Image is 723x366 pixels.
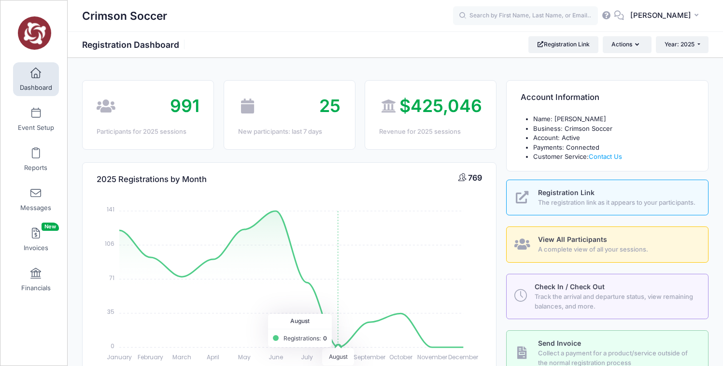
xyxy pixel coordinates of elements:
a: Check In / Check Out Track the arrival and departure status, view remaining balances, and more. [506,274,709,319]
div: Participants for 2025 sessions [97,127,199,137]
tspan: August [328,353,349,361]
span: Event Setup [18,124,54,132]
tspan: January [107,353,132,361]
tspan: 35 [107,308,114,316]
li: Payments: Connected [533,143,694,153]
a: Crimson Soccer [0,10,68,56]
a: Contact Us [589,153,622,160]
tspan: 0 [111,341,114,350]
li: Customer Service: [533,152,694,162]
tspan: 141 [107,205,114,213]
tspan: April [207,353,220,361]
a: View All Participants A complete view of all your sessions. [506,226,709,263]
span: Year: 2025 [665,41,695,48]
span: Financials [21,284,51,292]
tspan: March [172,353,191,361]
tspan: June [269,353,283,361]
span: A complete view of all your sessions. [538,245,697,254]
span: Track the arrival and departure status, view remaining balances, and more. [535,292,697,311]
a: InvoicesNew [13,223,59,256]
span: Invoices [24,244,48,252]
img: Crimson Soccer [16,15,53,51]
tspan: February [138,353,164,361]
span: Reports [24,164,47,172]
a: Financials [13,263,59,296]
a: Event Setup [13,102,59,136]
tspan: September [354,353,386,361]
h1: Crimson Soccer [82,5,167,27]
span: The registration link as it appears to your participants. [538,198,697,208]
h1: Registration Dashboard [82,40,187,50]
span: 25 [319,95,340,116]
li: Business: Crimson Soccer [533,124,694,134]
span: 991 [170,95,199,116]
span: Dashboard [20,84,52,92]
span: 769 [468,173,482,183]
span: Registration Link [538,188,595,197]
tspan: November [417,353,448,361]
tspan: October [389,353,413,361]
tspan: 106 [105,239,114,248]
a: Messages [13,183,59,216]
span: Check In / Check Out [535,282,605,291]
tspan: July [301,353,313,361]
tspan: May [238,353,251,361]
a: Registration Link The registration link as it appears to your participants. [506,180,709,216]
div: New participants: last 7 days [238,127,341,137]
tspan: December [449,353,479,361]
button: Year: 2025 [656,36,709,53]
a: Reports [13,142,59,176]
li: Name: [PERSON_NAME] [533,114,694,124]
button: [PERSON_NAME] [624,5,709,27]
input: Search by First Name, Last Name, or Email... [453,6,598,26]
a: Dashboard [13,62,59,96]
li: Account: Active [533,133,694,143]
span: Send Invoice [538,339,581,347]
a: Registration Link [528,36,598,53]
span: $425,046 [399,95,482,116]
tspan: 71 [109,273,114,282]
span: [PERSON_NAME] [630,10,691,21]
button: Actions [603,36,651,53]
span: Messages [20,204,51,212]
h4: 2025 Registrations by Month [97,166,207,193]
h4: Account Information [521,84,599,112]
div: Revenue for 2025 sessions [379,127,482,137]
span: View All Participants [538,235,607,243]
span: New [42,223,59,231]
